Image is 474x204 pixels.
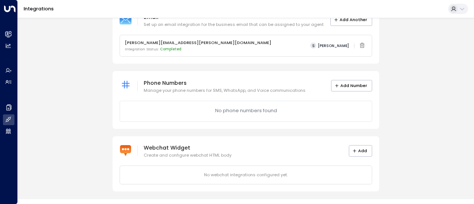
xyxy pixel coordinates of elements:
[144,143,231,152] p: Webchat Widget
[144,78,306,87] p: Phone Numbers
[144,21,324,28] p: Set up an email integration for the business email that can be assigned to your agent
[144,87,306,94] p: Manage your phone numbers for SMS, WhatsApp, and Voice communications
[330,14,372,26] button: Add Another
[125,47,271,52] p: Integration Status:
[310,43,316,49] span: S
[357,41,367,50] span: Email integration cannot be deleted while linked to an active agent. Please deactivate the agent ...
[125,172,367,178] p: No webchat integrations configured yet.
[144,152,231,158] p: Create and configure webchat HTML body
[24,6,54,12] a: Integrations
[318,44,349,48] span: [PERSON_NAME]
[331,80,372,91] button: Add Number
[215,107,277,114] p: No phone numbers found
[349,145,372,157] button: Add
[160,47,181,51] span: Completed
[125,40,271,46] p: [PERSON_NAME][EMAIL_ADDRESS][PERSON_NAME][DOMAIN_NAME]
[308,41,351,50] button: S[PERSON_NAME]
